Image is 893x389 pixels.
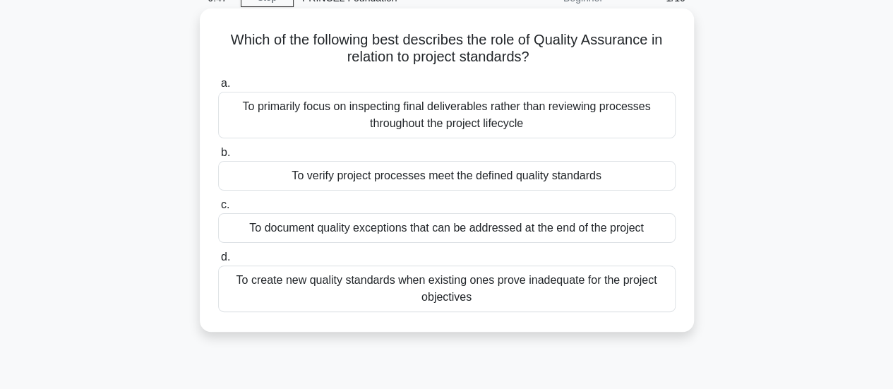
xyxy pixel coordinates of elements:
[217,31,677,66] h5: Which of the following best describes the role of Quality Assurance in relation to project standa...
[218,265,676,312] div: To create new quality standards when existing ones prove inadequate for the project objectives
[218,161,676,191] div: To verify project processes meet the defined quality standards
[221,251,230,263] span: d.
[221,77,230,89] span: a.
[221,146,230,158] span: b.
[218,213,676,243] div: To document quality exceptions that can be addressed at the end of the project
[221,198,229,210] span: c.
[218,92,676,138] div: To primarily focus on inspecting final deliverables rather than reviewing processes throughout th...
